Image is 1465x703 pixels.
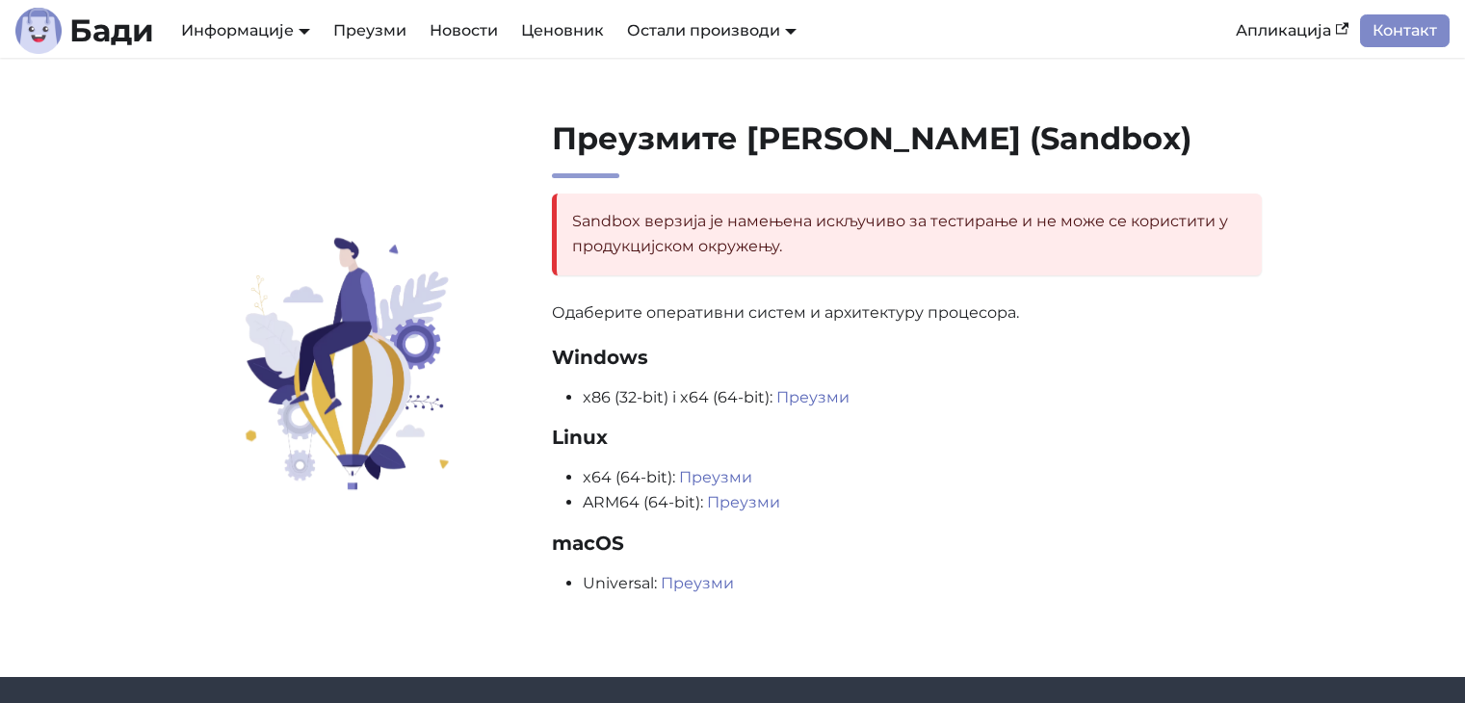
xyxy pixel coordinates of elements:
[510,14,615,47] a: Ценовник
[552,532,1263,556] h3: macOS
[583,571,1263,596] li: Universal:
[552,426,1263,450] h3: Linux
[583,490,1263,515] li: ARM64 (64-bit):
[552,300,1263,325] p: Одаберите оперативни систем и архитектуру процесора.
[776,388,850,406] a: Преузми
[15,8,154,54] a: ЛогоБади
[583,385,1263,410] li: x86 (32-bit) i x64 (64-bit):
[627,21,797,39] a: Остали производи
[1360,14,1450,47] a: Контакт
[583,465,1263,490] li: x64 (64-bit):
[679,468,752,486] a: Преузми
[198,235,493,492] img: Преузмите Бади (Sandbox)
[322,14,418,47] a: Преузми
[661,574,734,592] a: Преузми
[1224,14,1360,47] a: Апликација
[418,14,510,47] a: Новости
[69,15,154,46] b: Бади
[552,119,1263,178] h2: Преузмите [PERSON_NAME] (Sandbox)
[552,194,1263,275] div: Sandbox верзија је намењена искључиво за тестирање и не може се користити у продукцијском окружењу.
[15,8,62,54] img: Лого
[707,493,780,511] a: Преузми
[181,21,310,39] a: Информације
[552,346,1263,370] h3: Windows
